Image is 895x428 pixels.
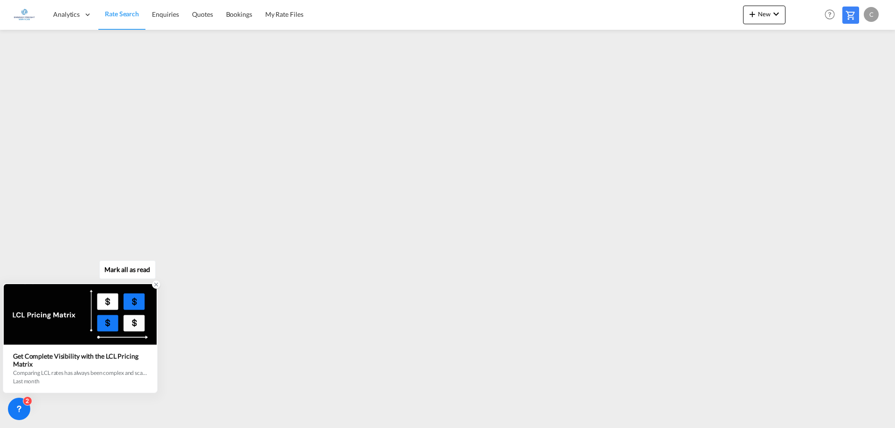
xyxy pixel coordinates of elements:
[822,7,838,22] span: Help
[822,7,842,23] div: Help
[226,10,252,18] span: Bookings
[743,6,785,24] button: icon-plus 400-fgNewicon-chevron-down
[265,10,303,18] span: My Rate Files
[864,7,879,22] div: C
[7,379,40,414] iframe: Chat
[152,10,179,18] span: Enquiries
[14,4,35,25] img: e1326340b7c511ef854e8d6a806141ad.jpg
[747,10,782,18] span: New
[771,8,782,20] md-icon: icon-chevron-down
[53,10,80,19] span: Analytics
[192,10,213,18] span: Quotes
[105,10,139,18] span: Rate Search
[747,8,758,20] md-icon: icon-plus 400-fg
